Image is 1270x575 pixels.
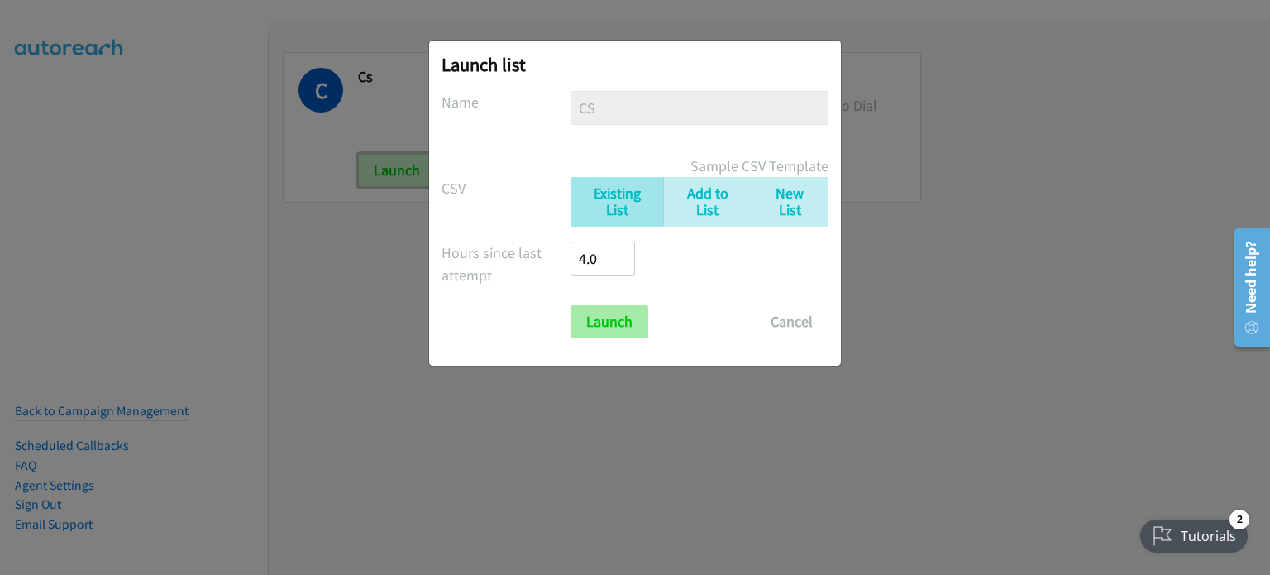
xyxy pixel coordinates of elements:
[442,53,828,76] h2: Launch list
[752,177,828,228] a: New List
[442,91,571,113] label: Name
[1130,503,1258,563] iframe: Checklist
[755,305,828,338] button: Cancel
[442,242,571,286] label: Hours since last attempt
[571,177,663,228] a: Existing List
[571,305,648,338] input: Launch
[690,155,828,177] a: Sample CSV Template
[663,177,752,228] a: Add to List
[1223,222,1270,353] iframe: Resource Center
[442,177,571,199] label: CSV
